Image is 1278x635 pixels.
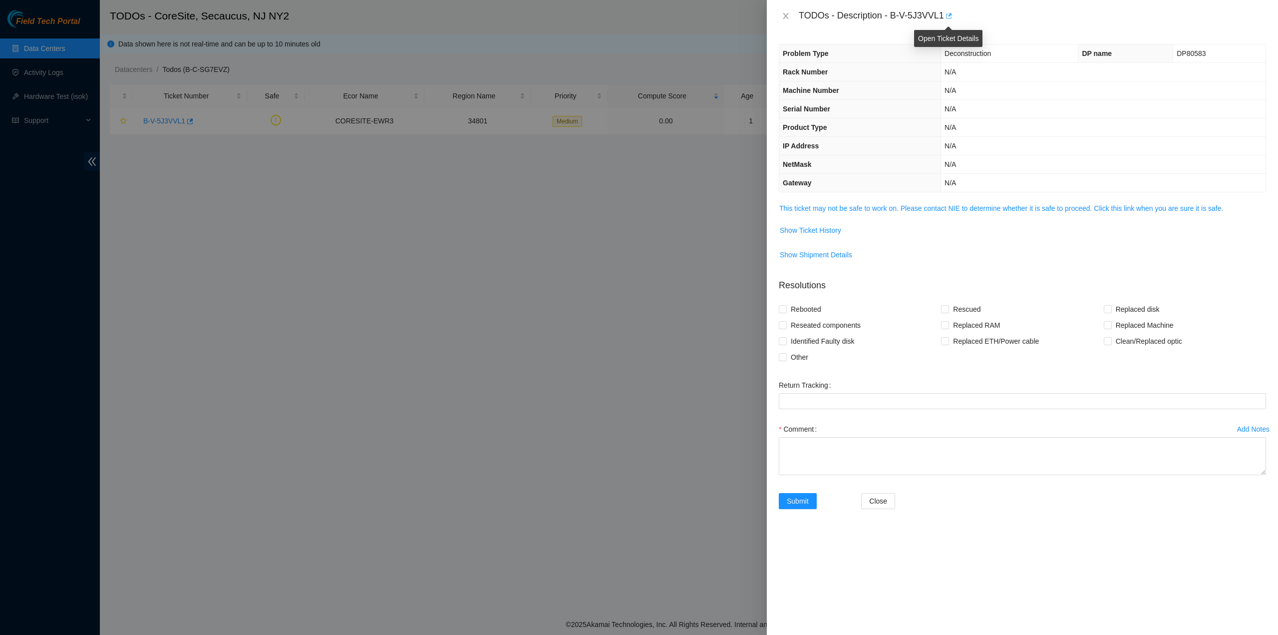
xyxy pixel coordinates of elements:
span: Rescued [949,301,984,317]
button: Show Shipment Details [779,247,853,263]
p: Resolutions [779,271,1266,292]
span: Clean/Replaced optic [1112,333,1186,349]
textarea: Comment [779,437,1266,475]
span: Replaced disk [1112,301,1164,317]
div: Open Ticket Details [914,30,982,47]
span: DP80583 [1177,49,1206,57]
button: Submit [779,493,817,509]
span: Deconstruction [945,49,991,57]
span: Other [787,349,812,365]
span: close [782,12,790,20]
button: Close [779,11,793,21]
label: Comment [779,421,821,437]
span: N/A [945,123,956,131]
span: N/A [945,179,956,187]
span: DP name [1082,49,1112,57]
div: Add Notes [1237,426,1270,433]
label: Return Tracking [779,377,835,393]
span: Reseated components [787,317,865,333]
span: Show Ticket History [780,225,841,236]
button: Show Ticket History [779,222,842,238]
span: Replaced Machine [1112,317,1178,333]
span: N/A [945,105,956,113]
div: TODOs - Description - B-V-5J3VVL1 [799,8,1266,24]
span: N/A [945,86,956,94]
input: Return Tracking [779,393,1266,409]
span: Problem Type [783,49,829,57]
span: N/A [945,142,956,150]
span: Identified Faulty disk [787,333,859,349]
button: Close [861,493,895,509]
span: Machine Number [783,86,839,94]
span: Rebooted [787,301,825,317]
button: Add Notes [1237,421,1270,437]
span: Replaced ETH/Power cable [949,333,1043,349]
span: Serial Number [783,105,830,113]
span: Replaced RAM [949,317,1004,333]
a: This ticket may not be safe to work on. Please contact NIE to determine whether it is safe to pro... [779,204,1223,212]
span: Gateway [783,179,812,187]
span: IP Address [783,142,819,150]
span: Product Type [783,123,827,131]
span: Close [869,496,887,507]
span: Rack Number [783,68,828,76]
span: N/A [945,160,956,168]
span: NetMask [783,160,812,168]
span: Submit [787,496,809,507]
span: N/A [945,68,956,76]
span: Show Shipment Details [780,249,852,260]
